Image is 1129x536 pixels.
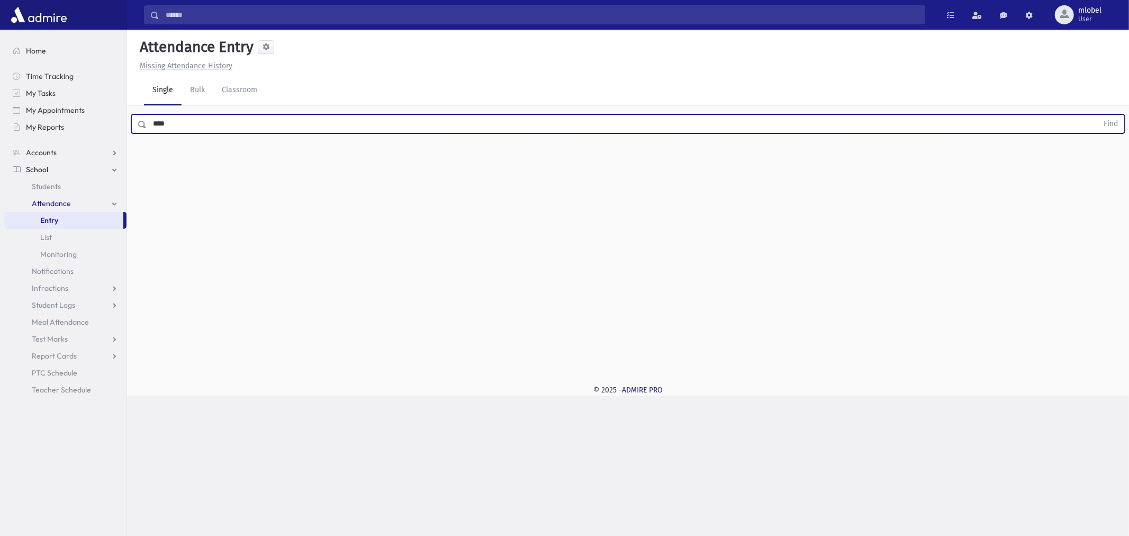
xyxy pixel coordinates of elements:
a: Students [4,178,127,195]
h5: Attendance Entry [136,38,254,56]
span: Notifications [32,266,74,276]
div: © 2025 - [144,385,1112,396]
span: User [1078,15,1101,23]
a: Infractions [4,280,127,297]
a: My Tasks [4,85,127,102]
span: List [40,233,52,242]
a: Student Logs [4,297,127,314]
a: Single [144,76,182,105]
a: My Appointments [4,102,127,119]
span: Time Tracking [26,72,74,81]
a: Meal Attendance [4,314,127,330]
span: Meal Attendance [32,317,89,327]
a: School [4,161,127,178]
a: ADMIRE PRO [622,386,663,395]
span: My Appointments [26,105,85,115]
a: Home [4,42,127,59]
input: Search [159,5,925,24]
button: Find [1097,115,1124,133]
span: PTC Schedule [32,368,77,378]
span: Home [26,46,46,56]
a: PTC Schedule [4,364,127,381]
a: Entry [4,212,123,229]
span: Teacher Schedule [32,385,91,395]
span: Entry [40,216,58,225]
a: Notifications [4,263,127,280]
span: School [26,165,48,174]
span: Student Logs [32,300,75,310]
a: Report Cards [4,347,127,364]
a: Classroom [213,76,266,105]
a: Bulk [182,76,213,105]
a: Missing Attendance History [136,61,232,70]
a: Accounts [4,144,127,161]
a: List [4,229,127,246]
a: Test Marks [4,330,127,347]
span: My Tasks [26,88,56,98]
img: AdmirePro [8,4,69,25]
span: Students [32,182,61,191]
span: Monitoring [40,249,77,259]
u: Missing Attendance History [140,61,232,70]
a: Monitoring [4,246,127,263]
a: Teacher Schedule [4,381,127,398]
a: Attendance [4,195,127,212]
span: Accounts [26,148,57,157]
span: mlobel [1078,6,1101,15]
span: Report Cards [32,351,77,361]
span: Infractions [32,283,68,293]
a: Time Tracking [4,68,127,85]
span: Test Marks [32,334,68,344]
span: Attendance [32,199,71,208]
span: My Reports [26,122,64,132]
a: My Reports [4,119,127,136]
